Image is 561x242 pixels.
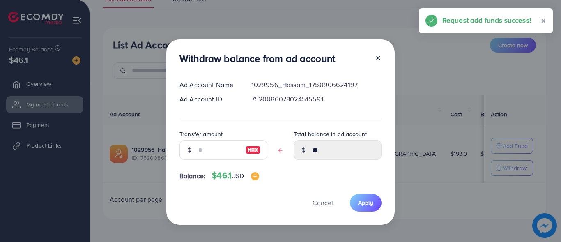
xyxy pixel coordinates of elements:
[179,171,205,181] span: Balance:
[313,198,333,207] span: Cancel
[246,145,260,155] img: image
[294,130,367,138] label: Total balance in ad account
[251,172,259,180] img: image
[245,94,388,104] div: 7520086078024515591
[173,80,245,90] div: Ad Account Name
[179,53,335,65] h3: Withdraw balance from ad account
[442,15,531,25] h5: Request add funds success!
[302,194,343,212] button: Cancel
[245,80,388,90] div: 1029956_Hassam_1750906624197
[212,171,259,181] h4: $46.1
[179,130,223,138] label: Transfer amount
[350,194,382,212] button: Apply
[173,94,245,104] div: Ad Account ID
[231,171,244,180] span: USD
[358,198,373,207] span: Apply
